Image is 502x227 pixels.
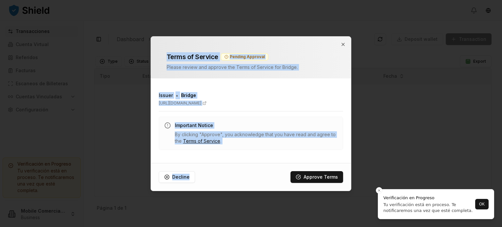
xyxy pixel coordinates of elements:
p: By clicking "Approve", you acknowledge that you have read and agree to the . [175,131,338,144]
span: Bridge [181,92,196,99]
h3: Issuer [159,92,173,99]
h3: Important Notice [175,122,338,129]
button: Decline [159,171,195,183]
p: Please review and approve the Terms of Service for Bridge . [167,64,335,71]
span: • [176,91,178,99]
div: Pending Approval [221,53,268,60]
a: [URL][DOMAIN_NAME] [159,101,343,106]
a: Terms of Service [183,138,220,144]
h2: Terms of Service [167,52,218,61]
button: Approve Terms [291,171,343,183]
